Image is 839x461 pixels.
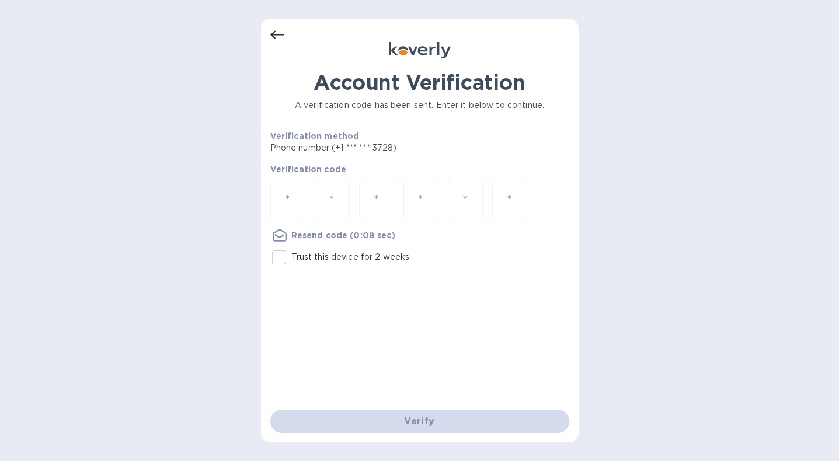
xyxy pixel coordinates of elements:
[270,163,569,175] p: Verification code
[291,251,410,263] p: Trust this device for 2 weeks
[270,142,486,154] p: Phone number (+1 *** *** 3728)
[270,99,569,111] p: A verification code has been sent. Enter it below to continue.
[291,230,395,240] u: Resend code (0:08 sec)
[270,70,569,95] h1: Account Verification
[270,131,360,141] b: Verification method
